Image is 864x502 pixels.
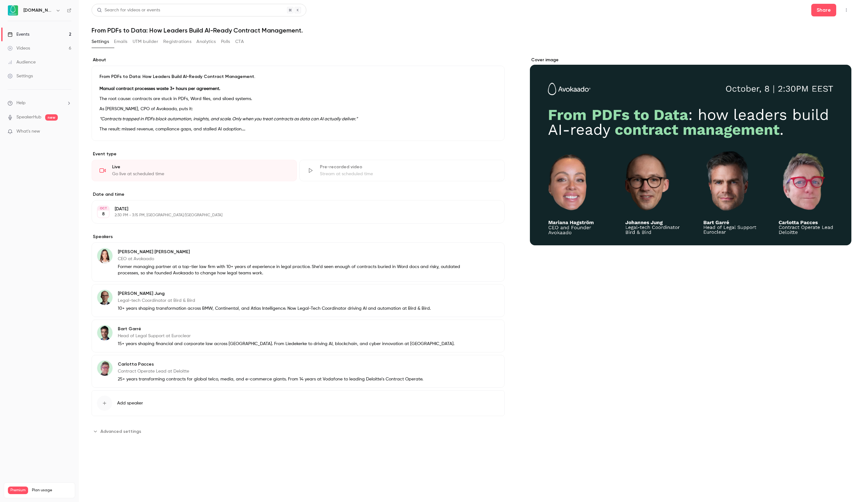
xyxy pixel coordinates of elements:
button: Settings [92,37,109,47]
button: Share [811,4,836,16]
img: Johannes Jung [97,290,112,305]
section: Cover image [530,57,851,245]
div: Pre-recorded video [320,164,497,170]
strong: Manual contract processes waste 3+ hours per agreement. [99,87,220,91]
div: Bart GarréBart GarréHead of Legal Support at Euroclear15+ years shaping financial and corporate l... [92,320,505,352]
div: Carlotta PaccesCarlotta PaccesContract Operate Lead at Deloitte25+ years transforming contracts f... [92,355,505,388]
div: Audience [8,59,36,65]
span: new [45,114,58,121]
a: SpeakerHub [16,114,41,121]
p: Carlotta Pacces [118,361,423,368]
p: The result: missed revenue, compliance gaps, and stalled AI adoption. [99,125,497,133]
p: 10+ years shaping transformation across BMW, Continental, and Atlas Intelligence. Now Legal-Tech ... [118,305,431,312]
p: 2:30 PM - 3:15 PM, [GEOGRAPHIC_DATA]/[GEOGRAPHIC_DATA] [115,213,471,218]
span: Premium [8,487,28,494]
h1: From PDFs to Data: How Leaders Build AI-Ready Contract Management. [92,27,851,34]
div: Settings [8,73,33,79]
em: “Contracts trapped in PDFs block automation, insights, and scale. Only when you treat contracts a... [99,117,358,121]
li: help-dropdown-opener [8,100,71,106]
img: Mariana Hagström [97,248,112,263]
button: Analytics [196,37,216,47]
img: Carlotta Pacces [97,361,112,376]
div: Mariana Hagström[PERSON_NAME] [PERSON_NAME]CEO at AvokaadoFormer managing partner at a top-tier l... [92,242,505,282]
button: Emails [114,37,127,47]
div: Pre-recorded videoStream at scheduled time [299,160,505,181]
button: Registrations [163,37,191,47]
img: Bart Garré [97,325,112,340]
div: LiveGo live at scheduled time [92,160,297,181]
div: Events [8,31,29,38]
div: Go live at scheduled time [112,171,289,177]
span: Plan usage [32,488,71,493]
p: Contract Operate Lead at Deloitte [118,368,423,374]
p: As [PERSON_NAME], CPO of Avokaado, puts it: [99,105,497,113]
p: CEO at Avokaado [118,256,464,262]
span: Advanced settings [100,428,141,435]
span: What's new [16,128,40,135]
span: Help [16,100,26,106]
label: Speakers [92,234,505,240]
img: Avokaado.io [8,5,18,15]
p: From PDFs to Data: How Leaders Build AI-Ready Contract Management. [99,74,497,80]
label: Cover image [530,57,851,63]
p: Head of Legal Support at Euroclear [118,333,454,339]
div: Live [112,164,289,170]
p: Bart Garré [118,326,454,332]
p: The root cause: contracts are stuck in PDFs, Word files, and siloed systems. [99,95,497,103]
p: Legal-tech Coordinator at Bird & Bird [118,297,431,304]
p: [PERSON_NAME] Jung [118,290,431,297]
div: Videos [8,45,30,51]
p: 15+ years shaping financial and corporate law across [GEOGRAPHIC_DATA]. From Liedekerke to drivin... [118,341,454,347]
div: OCT [98,206,109,211]
p: [PERSON_NAME] [PERSON_NAME] [118,249,464,255]
button: Add speaker [92,390,505,416]
label: About [92,57,505,63]
button: Advanced settings [92,426,145,436]
div: Johannes Jung[PERSON_NAME] JungLegal-tech Coordinator at Bird & Bird10+ years shaping transformat... [92,284,505,317]
p: 8 [102,211,105,217]
p: Former managing partner at a top-tier law firm with 10+ years of experience in legal practice. Sh... [118,264,464,276]
p: 25+ years transforming contracts for global telco, media, and e-commerce giants. From 14 years at... [118,376,423,382]
label: Date and time [92,191,505,198]
p: Event type [92,151,505,157]
div: Search for videos or events [97,7,160,14]
span: Add speaker [117,400,143,406]
button: CTA [235,37,244,47]
button: Polls [221,37,230,47]
p: [DATE] [115,206,471,212]
button: UTM builder [133,37,158,47]
div: Stream at scheduled time [320,171,497,177]
h6: [DOMAIN_NAME] [23,7,53,14]
section: Advanced settings [92,426,505,436]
